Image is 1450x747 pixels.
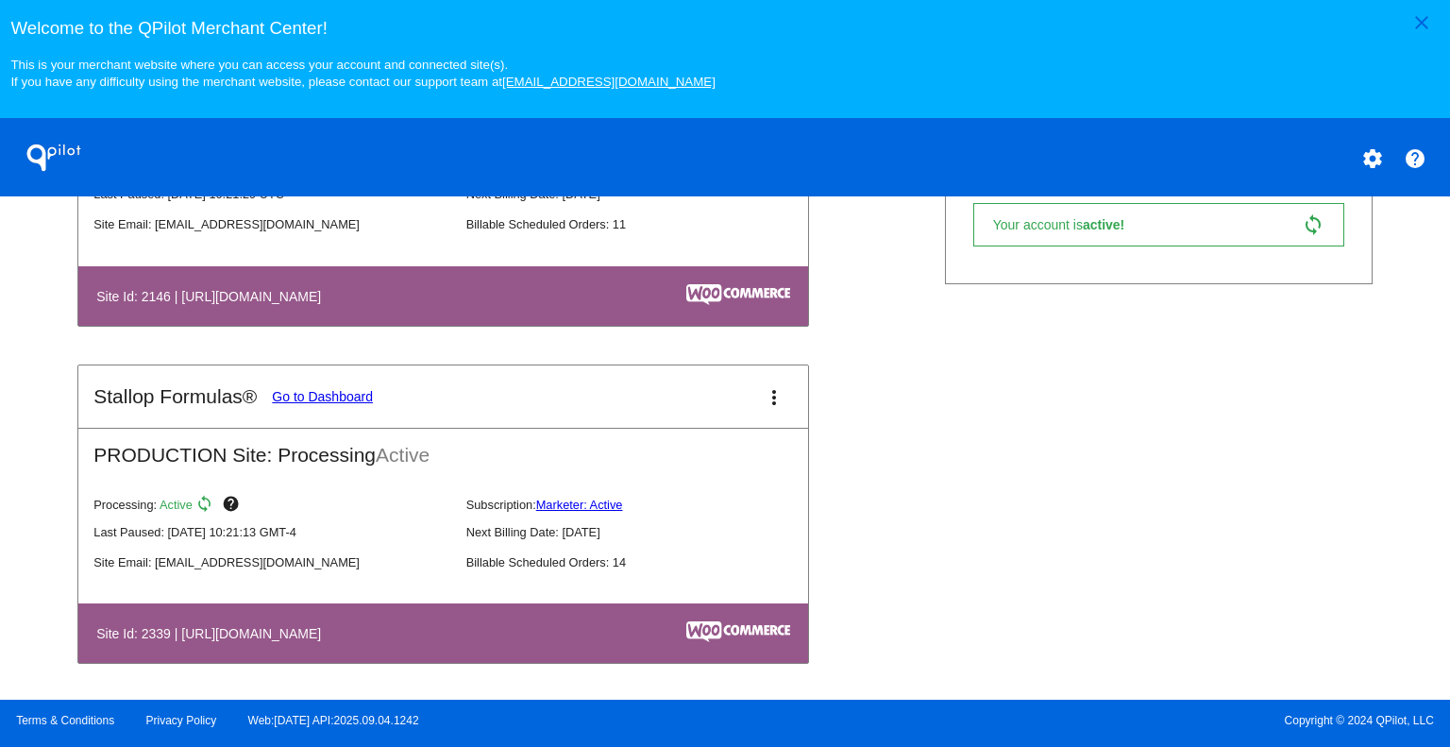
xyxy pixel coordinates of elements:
[96,289,330,304] h4: Site Id: 2146 | [URL][DOMAIN_NAME]
[741,714,1434,727] span: Copyright © 2024 QPilot, LLC
[466,525,823,539] p: Next Billing Date: [DATE]
[1302,213,1324,236] mat-icon: sync
[195,495,218,518] mat-icon: sync
[686,621,790,642] img: c53aa0e5-ae75-48aa-9bee-956650975ee5
[96,626,330,641] h4: Site Id: 2339 | [URL][DOMAIN_NAME]
[160,498,193,512] span: Active
[536,498,623,512] a: Marketer: Active
[10,18,1439,39] h3: Welcome to the QPilot Merchant Center!
[1361,147,1384,170] mat-icon: settings
[466,217,823,231] p: Billable Scheduled Orders: 11
[466,498,823,512] p: Subscription:
[376,444,430,466] span: Active
[763,386,785,409] mat-icon: more_vert
[93,555,450,569] p: Site Email: [EMAIL_ADDRESS][DOMAIN_NAME]
[16,139,92,177] h1: QPilot
[93,385,257,408] h2: Stallop Formulas®
[78,429,808,467] h2: PRODUCTION Site: Processing
[16,714,114,727] a: Terms & Conditions
[973,203,1344,246] a: Your account isactive! sync
[93,217,450,231] p: Site Email: [EMAIL_ADDRESS][DOMAIN_NAME]
[1083,217,1134,232] span: active!
[686,284,790,305] img: c53aa0e5-ae75-48aa-9bee-956650975ee5
[1404,147,1426,170] mat-icon: help
[466,555,823,569] p: Billable Scheduled Orders: 14
[272,389,373,404] a: Go to Dashboard
[1410,11,1433,34] mat-icon: close
[222,495,244,518] mat-icon: help
[146,714,217,727] a: Privacy Policy
[10,58,715,89] small: This is your merchant website where you can access your account and connected site(s). If you hav...
[93,495,450,518] p: Processing:
[93,525,450,539] p: Last Paused: [DATE] 10:21:13 GMT-4
[248,714,419,727] a: Web:[DATE] API:2025.09.04.1242
[993,217,1144,232] span: Your account is
[502,75,716,89] a: [EMAIL_ADDRESS][DOMAIN_NAME]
